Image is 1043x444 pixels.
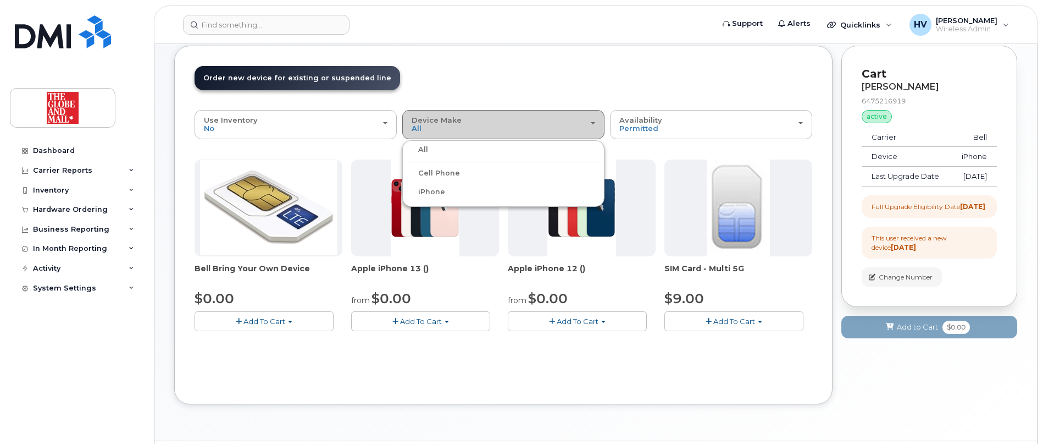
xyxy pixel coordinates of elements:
[351,311,490,331] button: Add To Cart
[547,160,617,256] img: phone23672.JPG
[879,272,933,282] span: Change Number
[936,16,997,25] span: [PERSON_NAME]
[243,317,285,326] span: Add To Cart
[405,167,460,180] label: Cell Phone
[508,295,526,305] small: from
[951,147,997,167] td: iPhone
[840,20,880,29] span: Quicklinks
[841,316,1017,338] button: Add to Cart $0.00
[195,290,234,306] span: $0.00
[351,263,499,285] div: Apple iPhone 13 ()
[707,160,769,256] img: 00D627D4-43E9-49B7-A367-2C99342E128C.jpg
[787,18,811,29] span: Alerts
[862,96,997,106] div: 6475216919
[891,243,916,251] strong: [DATE]
[508,311,647,331] button: Add To Cart
[402,110,604,139] button: Device Make All
[664,263,812,285] div: SIM Card - Multi 5G
[405,185,445,199] label: iPhone
[862,267,942,287] button: Change Number
[203,74,391,82] span: Order new device for existing or suspended line
[715,13,770,35] a: Support
[862,82,997,92] div: [PERSON_NAME]
[195,311,334,331] button: Add To Cart
[902,14,1017,36] div: Herrera, Victor
[204,124,214,133] span: No
[183,15,349,35] input: Find something...
[951,167,997,187] td: [DATE]
[862,167,951,187] td: Last Upgrade Date
[195,110,397,139] button: Use Inventory No
[528,290,568,306] span: $0.00
[508,263,656,285] div: Apple iPhone 12 ()
[619,124,658,133] span: Permitted
[412,124,421,133] span: All
[914,18,927,31] span: HV
[351,295,370,305] small: from
[200,160,337,255] img: phone23274.JPG
[770,13,818,35] a: Alerts
[862,66,997,82] p: Cart
[619,116,662,124] span: Availability
[819,14,900,36] div: Quicklinks
[862,110,892,123] div: active
[412,116,462,124] span: Device Make
[862,128,951,147] td: Carrier
[664,290,704,306] span: $9.00
[195,263,342,285] div: Bell Bring Your Own Device
[371,290,411,306] span: $0.00
[951,128,997,147] td: Bell
[204,116,258,124] span: Use Inventory
[664,311,803,331] button: Add To Cart
[732,18,763,29] span: Support
[391,160,460,256] img: phone23680.JPG
[557,317,598,326] span: Add To Cart
[872,233,987,252] div: This user received a new device
[942,321,970,334] span: $0.00
[897,322,938,332] span: Add to Cart
[610,110,812,139] button: Availability Permitted
[872,202,985,211] div: Full Upgrade Eligibility Date
[713,317,755,326] span: Add To Cart
[405,143,428,156] label: All
[400,317,442,326] span: Add To Cart
[862,147,951,167] td: Device
[960,202,985,211] strong: [DATE]
[936,25,997,34] span: Wireless Admin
